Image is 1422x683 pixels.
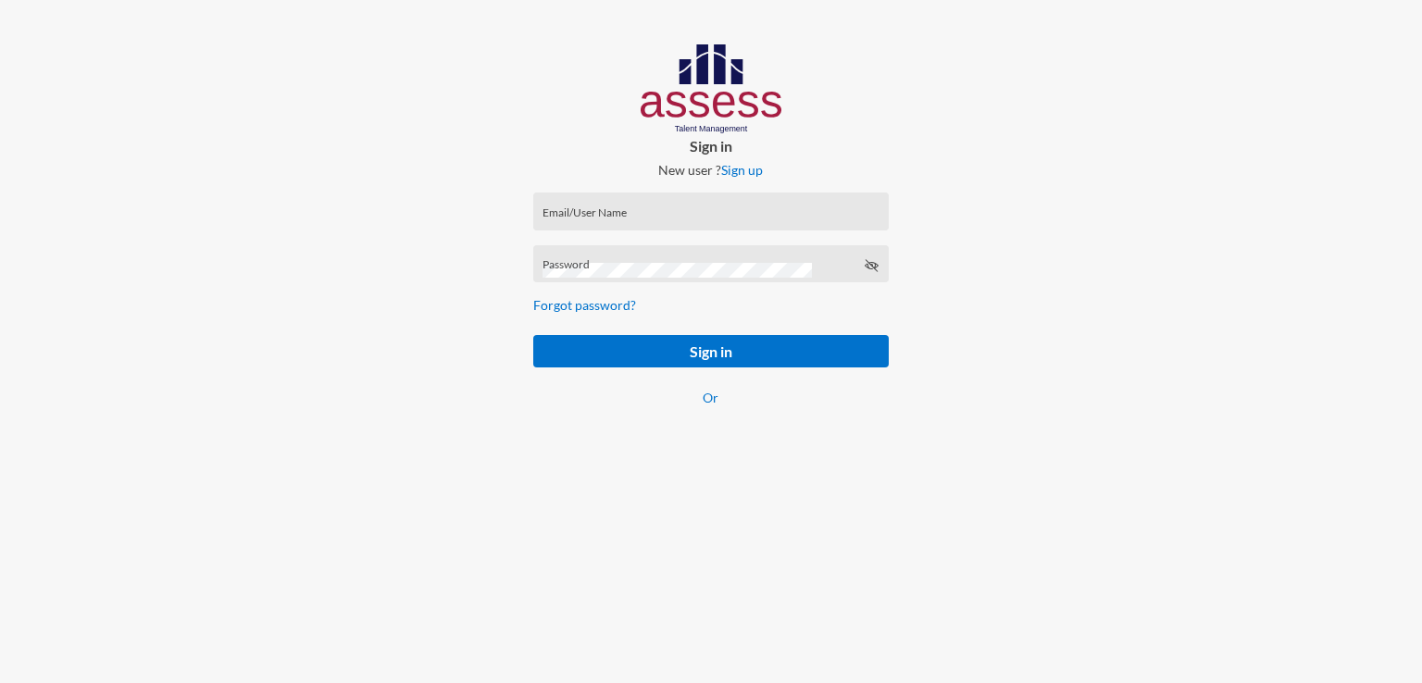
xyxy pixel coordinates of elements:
[518,162,904,178] p: New user ?
[533,390,889,405] p: Or
[721,162,763,178] a: Sign up
[641,44,782,133] img: AssessLogoo.svg
[533,297,636,313] a: Forgot password?
[533,335,889,367] button: Sign in
[518,137,904,155] p: Sign in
